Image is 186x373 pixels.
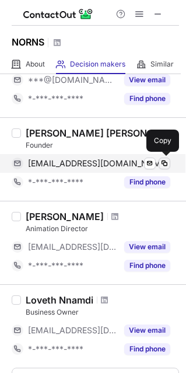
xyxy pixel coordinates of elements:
span: [EMAIL_ADDRESS][DOMAIN_NAME] [28,242,117,252]
span: Similar [150,60,174,69]
span: About [26,60,45,69]
span: Decision makers [70,60,125,69]
img: ContactOut v5.3.10 [23,7,93,21]
div: Business Owner [26,307,179,318]
div: Loveth Nnamdi [26,294,93,306]
button: Reveal Button [124,93,170,104]
span: [EMAIL_ADDRESS][DOMAIN_NAME] [28,158,169,169]
button: Reveal Button [124,260,170,271]
div: [PERSON_NAME] [26,211,104,222]
div: Animation Director [26,224,179,234]
span: ***@[DOMAIN_NAME] [28,75,117,85]
div: [PERSON_NAME] [PERSON_NAME] [26,127,160,139]
button: Reveal Button [124,176,170,188]
span: [EMAIL_ADDRESS][DOMAIN_NAME] [28,325,117,336]
button: Reveal Button [124,74,170,86]
button: Reveal Button [124,241,170,253]
button: Reveal Button [124,343,170,355]
button: Reveal Button [124,325,170,336]
h1: NORNS [12,35,44,49]
div: Founder [26,140,179,151]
